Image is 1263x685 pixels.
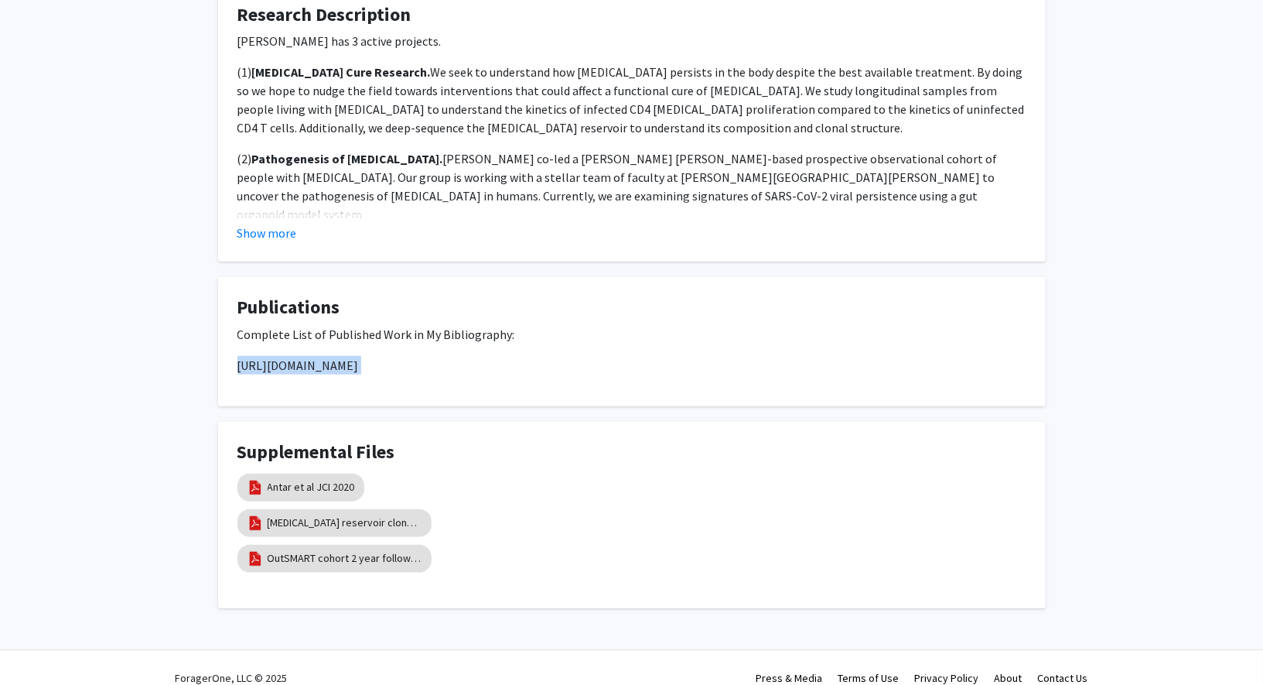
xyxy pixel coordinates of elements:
[756,671,823,685] a: Press & Media
[237,32,1026,50] p: [PERSON_NAME] has 3 active projects.
[237,4,1026,26] h4: Research Description
[268,515,422,531] a: [MEDICAL_DATA] reservoir clonality dynamics preprint
[995,671,1022,685] a: About
[237,296,1026,319] h4: Publications
[838,671,899,685] a: Terms of Use
[237,325,1026,344] p: Complete List of Published Work in My Bibliography:
[268,479,355,495] a: Antar et al JCI 2020
[237,63,1026,137] p: (1) We seek to understand how [MEDICAL_DATA] persists in the body despite the best available trea...
[237,441,1026,464] h4: Supplemental Files
[12,615,66,673] iframe: Chat
[268,550,422,567] a: OutSMART cohort 2 year follow up manuscript
[237,356,1026,375] p: [URL][DOMAIN_NAME]
[915,671,979,685] a: Privacy Policy
[247,550,264,567] img: pdf_icon.png
[1038,671,1088,685] a: Contact Us
[252,64,431,80] strong: [MEDICAL_DATA] Cure Research.
[237,224,297,242] button: Show more
[252,151,443,166] strong: Pathogenesis of [MEDICAL_DATA].
[237,149,1026,224] p: (2) [PERSON_NAME] co-led a [PERSON_NAME] [PERSON_NAME]-based prospective observational cohort of ...
[247,515,264,532] img: pdf_icon.png
[247,479,264,496] img: pdf_icon.png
